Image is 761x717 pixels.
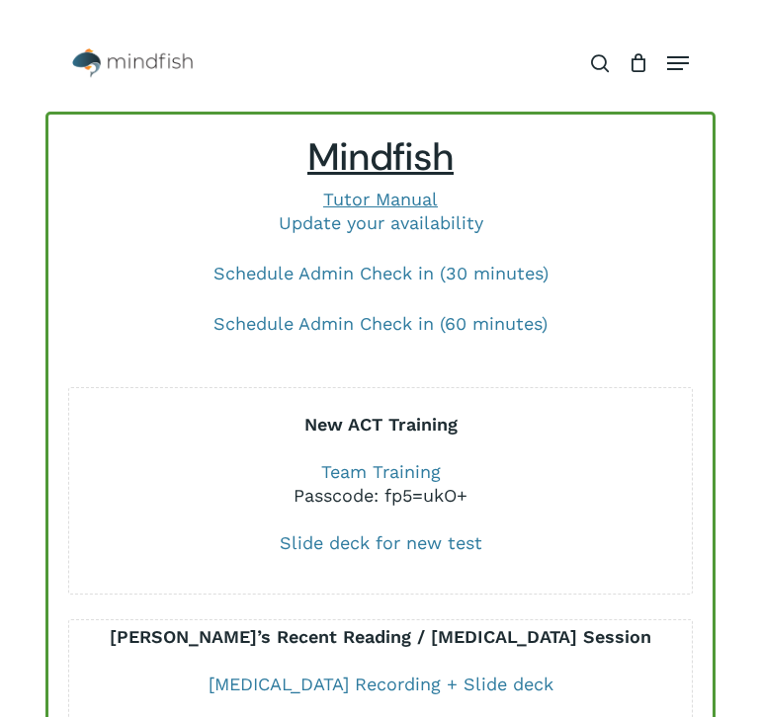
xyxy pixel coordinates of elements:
[72,48,193,78] img: Mindfish Test Prep & Academics
[209,674,553,694] a: [MEDICAL_DATA] Recording + Slide deck
[280,532,482,553] a: Slide deck for new test
[213,263,549,283] a: Schedule Admin Check in (30 minutes)
[45,39,716,88] header: Main Menu
[213,313,548,334] a: Schedule Admin Check in (60 minutes)
[321,461,441,482] a: Team Training
[667,53,689,73] a: Navigation Menu
[110,626,651,647] b: [PERSON_NAME]’s Recent Reading / [MEDICAL_DATA] Session
[69,484,691,508] div: Passcode: fp5=ukO+
[619,39,657,88] a: Cart
[307,132,454,182] span: Mindfish
[279,212,483,233] a: Update your availability
[323,189,438,209] a: Tutor Manual
[304,414,458,435] b: New ACT Training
